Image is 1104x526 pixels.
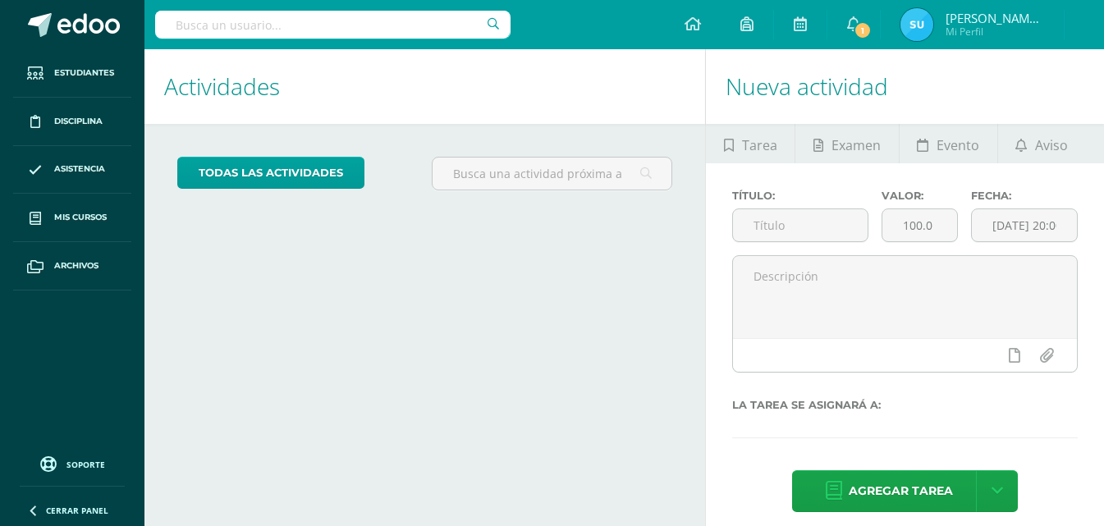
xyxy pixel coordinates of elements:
span: Archivos [54,259,98,272]
span: Mis cursos [54,211,107,224]
span: Cerrar panel [46,505,108,516]
a: Examen [795,124,898,163]
h1: Actividades [164,49,685,124]
a: Estudiantes [13,49,131,98]
input: Busca un usuario... [155,11,511,39]
label: Título: [732,190,868,202]
a: Aviso [998,124,1086,163]
img: 03cfb818012ff72c9e7bc97db25811df.png [900,8,933,41]
span: Agregar tarea [849,471,953,511]
a: Mis cursos [13,194,131,242]
input: Busca una actividad próxima aquí... [433,158,672,190]
span: Tarea [742,126,777,165]
label: Fecha: [971,190,1078,202]
span: Evento [937,126,979,165]
span: 1 [854,21,872,39]
span: [PERSON_NAME] [PERSON_NAME] [946,10,1044,26]
input: Título [733,209,868,241]
h1: Nueva actividad [726,49,1084,124]
input: Fecha de entrega [972,209,1077,241]
label: Valor: [882,190,958,202]
a: Tarea [706,124,795,163]
span: Aviso [1035,126,1068,165]
a: Disciplina [13,98,131,146]
a: todas las Actividades [177,157,364,189]
span: Mi Perfil [946,25,1044,39]
span: Soporte [66,459,105,470]
a: Asistencia [13,146,131,194]
span: Estudiantes [54,66,114,80]
span: Disciplina [54,115,103,128]
span: Asistencia [54,162,105,176]
a: Evento [900,124,997,163]
a: Soporte [20,452,125,474]
input: Puntos máximos [882,209,957,241]
label: La tarea se asignará a: [732,399,1078,411]
a: Archivos [13,242,131,290]
span: Examen [831,126,881,165]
